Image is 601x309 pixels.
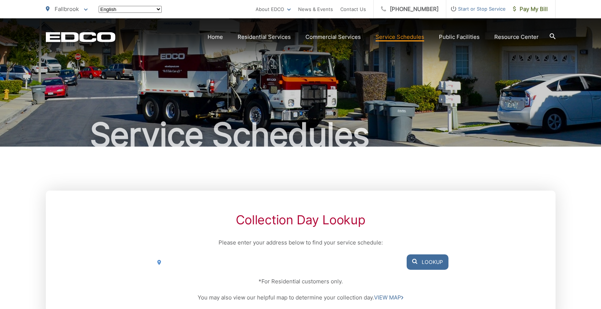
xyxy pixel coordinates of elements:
a: Service Schedules [375,33,424,41]
a: Public Facilities [439,33,480,41]
button: Lookup [407,254,448,270]
p: *For Residential customers only. [153,277,448,286]
a: Resource Center [494,33,539,41]
span: Fallbrook [55,5,79,12]
a: Contact Us [340,5,366,14]
select: Select a language [99,6,162,13]
a: Residential Services [238,33,291,41]
span: Pay My Bill [513,5,548,14]
h2: Collection Day Lookup [153,213,448,227]
a: EDCD logo. Return to the homepage. [46,32,116,42]
a: Commercial Services [305,33,361,41]
a: News & Events [298,5,333,14]
p: You may also view our helpful map to determine your collection day. [153,293,448,302]
a: VIEW MAP [374,293,403,302]
a: About EDCO [256,5,291,14]
h1: Service Schedules [46,117,556,153]
a: Home [208,33,223,41]
p: Please enter your address below to find your service schedule: [153,238,448,247]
